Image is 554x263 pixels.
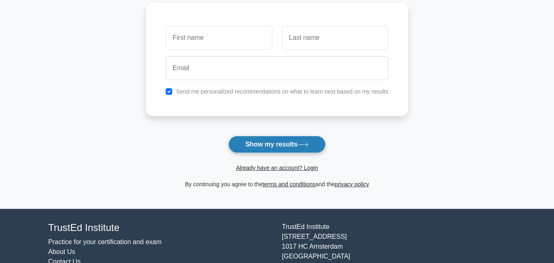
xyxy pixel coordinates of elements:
a: Practice for your certification and exam [48,238,162,245]
button: Show my results [228,136,325,153]
a: terms and conditions [262,181,315,188]
label: Send me personalized recommendations on what to learn next based on my results [176,88,388,95]
a: Already have an account? Login [236,165,318,171]
a: privacy policy [335,181,369,188]
a: About Us [48,248,75,255]
input: Email [166,56,388,80]
div: By continuing you agree to the and the [141,179,413,189]
h4: TrustEd Institute [48,222,272,234]
input: First name [166,26,272,50]
input: Last name [282,26,388,50]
